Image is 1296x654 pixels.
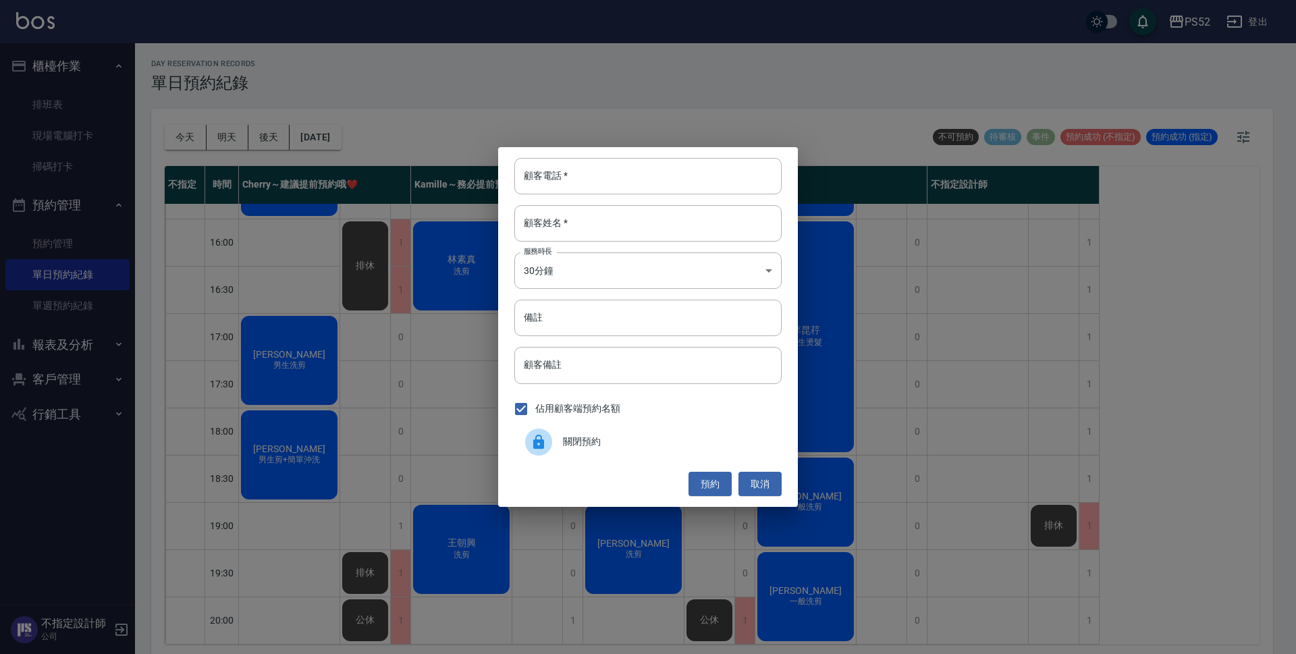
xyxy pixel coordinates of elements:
[535,402,620,416] span: 佔用顧客端預約名額
[688,472,732,497] button: 預約
[514,423,782,461] div: 關閉預約
[563,435,771,449] span: 關閉預約
[524,246,552,256] label: 服務時長
[738,472,782,497] button: 取消
[514,252,782,289] div: 30分鐘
